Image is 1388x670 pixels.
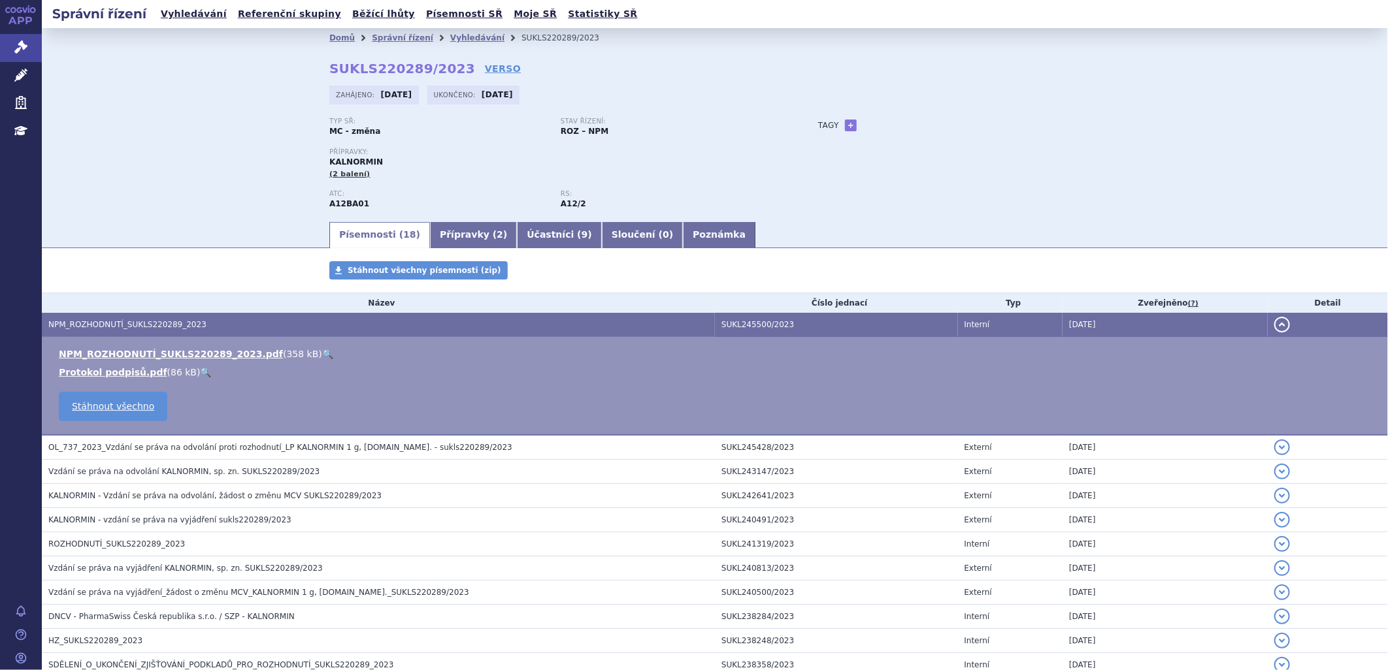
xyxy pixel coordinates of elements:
td: [DATE] [1063,460,1268,484]
th: Zveřejněno [1063,293,1268,313]
th: Detail [1268,293,1388,313]
span: 0 [663,229,669,240]
td: [DATE] [1063,581,1268,605]
td: SUKL240491/2023 [715,508,958,532]
th: Typ [958,293,1063,313]
a: VERSO [485,62,521,75]
strong: chlorid draselný, p.o. [561,199,586,208]
p: ATC: [329,190,548,198]
abbr: (?) [1188,299,1198,308]
span: SDĚLENÍ_O_UKONČENÍ_ZJIŠŤOVÁNÍ_PODKLADŮ_PRO_ROZHODNUTÍ_SUKLS220289_2023 [48,660,393,669]
span: Externí [965,588,992,597]
h3: Tagy [818,118,839,133]
a: Stáhnout všechno [59,392,167,421]
li: SUKLS220289/2023 [521,28,616,48]
span: HZ_SUKLS220289_2023 [48,636,142,645]
span: NPM_ROZHODNUTÍ_SUKLS220289_2023 [48,320,207,329]
span: Vzdání se práva na vyjádření_žádost o změnu MCV_KALNORMIN 1 g, tbl.pro._SUKLS220289/2023 [48,588,469,597]
span: Ukončeno: [434,89,478,100]
span: Interní [965,539,990,549]
td: [DATE] [1063,532,1268,556]
td: SUKL240813/2023 [715,556,958,581]
span: Externí [965,491,992,500]
span: KALNORMIN [329,157,383,167]
td: SUKL245500/2023 [715,313,958,337]
span: Externí [965,515,992,524]
span: 86 kB [171,367,197,377]
button: detail [1274,512,1290,528]
a: Účastníci (9) [517,222,601,248]
span: (2 balení) [329,170,371,178]
button: detail [1274,609,1290,624]
button: detail [1274,488,1290,503]
td: [DATE] [1063,435,1268,460]
h2: Správní řízení [42,5,157,23]
a: Moje SŘ [510,5,561,23]
span: 18 [403,229,416,240]
a: Domů [329,33,355,42]
a: Poznámka [683,222,755,248]
button: detail [1274,536,1290,552]
p: Typ SŘ: [329,118,548,125]
a: Písemnosti (18) [329,222,430,248]
a: Vyhledávání [450,33,504,42]
button: detail [1274,317,1290,332]
a: Správní řízení [372,33,433,42]
a: Stáhnout všechny písemnosti (zip) [329,261,508,279]
td: [DATE] [1063,484,1268,508]
a: Referenční skupiny [234,5,345,23]
span: Zahájeno: [336,89,377,100]
span: Externí [965,443,992,452]
span: 2 [497,229,503,240]
button: detail [1274,464,1290,479]
span: Interní [965,320,990,329]
span: DNCV - PharmaSwiss Česká republika s.r.o. / SZP - KALNORMIN [48,612,295,621]
th: Číslo jednací [715,293,958,313]
strong: [DATE] [482,90,513,99]
a: Běžící lhůty [348,5,419,23]
span: 9 [582,229,588,240]
span: KALNORMIN - Vzdání se práva na odvolání, žádost o změnu MCV SUKLS220289/2023 [48,491,382,500]
button: detail [1274,633,1290,648]
span: Interní [965,612,990,621]
button: detail [1274,560,1290,576]
a: Písemnosti SŘ [422,5,506,23]
strong: ROZ – NPM [561,127,608,136]
a: NPM_ROZHODNUTÍ_SUKLS220289_2023.pdf [59,349,283,359]
td: SUKL241319/2023 [715,532,958,556]
p: Stav řízení: [561,118,779,125]
li: ( ) [59,347,1375,360]
td: SUKL245428/2023 [715,435,958,460]
span: 358 kB [286,349,318,359]
p: RS: [561,190,779,198]
strong: MC - změna [329,127,380,136]
span: Interní [965,636,990,645]
td: SUKL243147/2023 [715,460,958,484]
p: Přípravky: [329,148,792,156]
td: SUKL238284/2023 [715,605,958,629]
td: SUKL240500/2023 [715,581,958,605]
td: [DATE] [1063,629,1268,653]
button: detail [1274,584,1290,600]
a: Protokol podpisů.pdf [59,367,167,377]
th: Název [42,293,715,313]
span: Externí [965,467,992,476]
span: Interní [965,660,990,669]
a: Sloučení (0) [602,222,683,248]
td: [DATE] [1063,313,1268,337]
td: [DATE] [1063,556,1268,581]
td: SUKL238248/2023 [715,629,958,653]
span: KALNORMIN - vzdání se práva na vyjádření sukls220289/2023 [48,515,291,524]
strong: SUKLS220289/2023 [329,61,475,76]
td: [DATE] [1063,605,1268,629]
button: detail [1274,439,1290,455]
td: SUKL242641/2023 [715,484,958,508]
a: Statistiky SŘ [564,5,641,23]
strong: CHLORID DRASELNÝ [329,199,369,208]
span: Externí [965,564,992,573]
a: 🔍 [322,349,333,359]
td: [DATE] [1063,508,1268,532]
span: ROZHODNUTÍ_SUKLS220289_2023 [48,539,185,549]
li: ( ) [59,366,1375,379]
span: Stáhnout všechny písemnosti (zip) [348,266,501,275]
